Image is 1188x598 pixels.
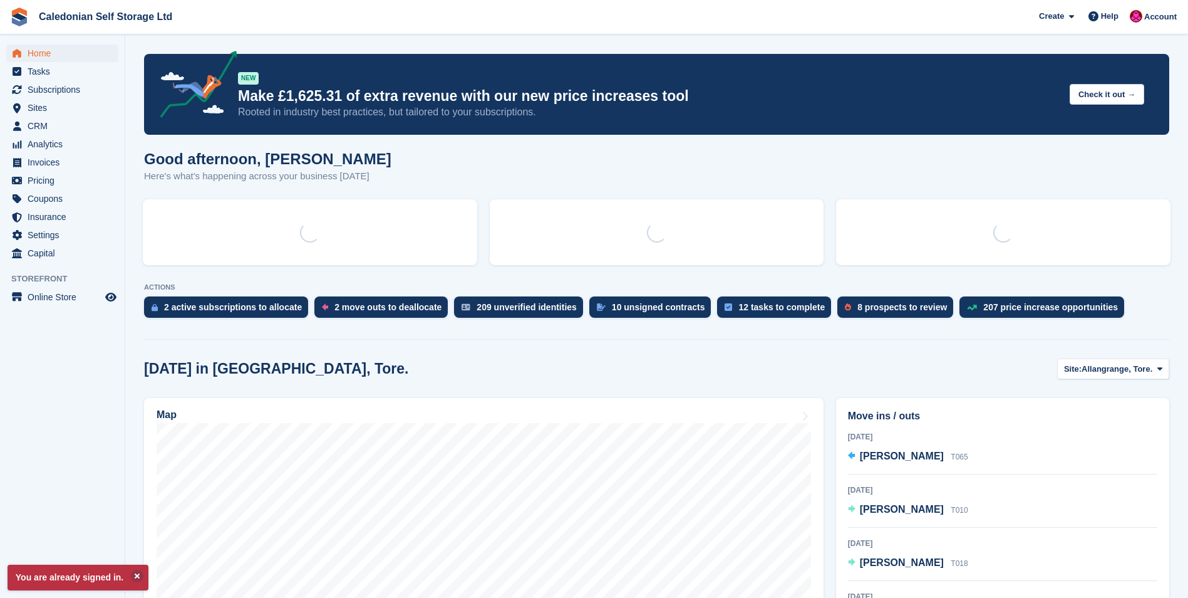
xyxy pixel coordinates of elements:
img: verify_identity-adf6edd0f0f0b5bbfe63781bf79b02c33cf7c696d77639b501bdc392416b5a36.svg [462,303,470,311]
a: menu [6,208,118,226]
span: Home [28,45,103,62]
span: [PERSON_NAME] [860,557,944,568]
img: price_increase_opportunities-93ffe204e8149a01c8c9dc8f82e8f89637d9d84a8eef4429ea346261dce0b2c0.svg [967,305,977,310]
a: 8 prospects to review [837,296,959,324]
img: task-75834270c22a3079a89374b754ae025e5fb1db73e45f91037f5363f120a921f8.svg [725,303,732,311]
img: active_subscription_to_allocate_icon-d502201f5373d7db506a760aba3b589e785aa758c864c3986d89f69b8ff3... [152,303,158,312]
a: menu [6,190,118,207]
span: Pricing [28,172,103,189]
a: [PERSON_NAME] T010 [848,502,968,518]
a: [PERSON_NAME] T065 [848,449,968,465]
button: Site: Allangrange, Tore. [1057,359,1169,379]
div: 10 unsigned contracts [612,302,705,312]
img: prospect-51fa495bee0391a8d652442698ab0144808aea92771e9ea1ae160a38d050c398.svg [845,303,851,311]
a: menu [6,154,118,171]
a: menu [6,99,118,117]
span: Coupons [28,190,103,207]
a: 2 move outs to deallocate [314,296,454,324]
span: Settings [28,226,103,244]
a: Preview store [103,290,118,305]
a: [PERSON_NAME] T018 [848,555,968,572]
span: Storefront [11,273,125,285]
a: 12 tasks to complete [717,296,837,324]
div: [DATE] [848,485,1157,496]
span: Help [1101,10,1118,23]
span: Capital [28,244,103,262]
span: T018 [951,559,968,568]
a: menu [6,135,118,153]
span: T010 [951,506,968,515]
p: Here's what's happening across your business [DATE] [144,169,391,184]
p: Make £1,625.31 of extra revenue with our new price increases tool [238,87,1060,105]
a: 207 price increase opportunities [959,296,1130,324]
p: You are already signed in. [8,565,148,590]
img: stora-icon-8386f47178a22dfd0bd8f6a31ec36ba5ce8667c1dd55bd0f319d3a0aa187defe.svg [10,8,29,26]
button: Check it out → [1070,84,1144,105]
span: Subscriptions [28,81,103,98]
div: [DATE] [848,538,1157,549]
div: NEW [238,72,259,85]
h2: Move ins / outs [848,409,1157,424]
a: 209 unverified identities [454,296,589,324]
a: menu [6,288,118,306]
a: menu [6,63,118,80]
span: Insurance [28,208,103,226]
span: CRM [28,117,103,135]
a: 2 active subscriptions to allocate [144,296,314,324]
h2: [DATE] in [GEOGRAPHIC_DATA], Tore. [144,360,409,377]
span: [PERSON_NAME] [860,451,944,461]
a: menu [6,244,118,262]
div: 8 prospects to review [857,302,947,312]
span: T065 [951,453,968,461]
span: [PERSON_NAME] [860,504,944,515]
p: Rooted in industry best practices, but tailored to your subscriptions. [238,105,1060,119]
a: menu [6,45,118,62]
img: contract_signature_icon-13c848040528278c33f63329250d36e43548de30e8caae1d1a13099fd9432cc5.svg [597,303,606,311]
div: [DATE] [848,431,1157,443]
div: 2 active subscriptions to allocate [164,302,302,312]
div: 2 move outs to deallocate [334,302,442,312]
span: Sites [28,99,103,117]
span: Invoices [28,154,103,171]
a: menu [6,81,118,98]
a: 10 unsigned contracts [589,296,718,324]
a: Caledonian Self Storage Ltd [34,6,177,27]
span: Site: [1064,363,1082,375]
h1: Good afternoon, [PERSON_NAME] [144,150,391,167]
div: 12 tasks to complete [738,302,825,312]
span: Online Store [28,288,103,306]
span: Tasks [28,63,103,80]
span: Analytics [28,135,103,153]
span: Account [1144,11,1177,23]
img: price-adjustments-announcement-icon-8257ccfd72463d97f412b2fc003d46551f7dbcb40ab6d574587a9cd5c0d94... [150,51,237,122]
p: ACTIONS [144,283,1169,291]
h2: Map [157,409,177,421]
div: 209 unverified identities [477,302,577,312]
span: Allangrange, Tore. [1082,363,1152,375]
span: Create [1039,10,1064,23]
a: menu [6,117,118,135]
img: Donald Mathieson [1130,10,1142,23]
a: menu [6,226,118,244]
div: 207 price increase opportunities [983,302,1118,312]
a: menu [6,172,118,189]
img: move_outs_to_deallocate_icon-f764333ba52eb49d3ac5e1228854f67142a1ed5810a6f6cc68b1a99e826820c5.svg [322,303,328,311]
